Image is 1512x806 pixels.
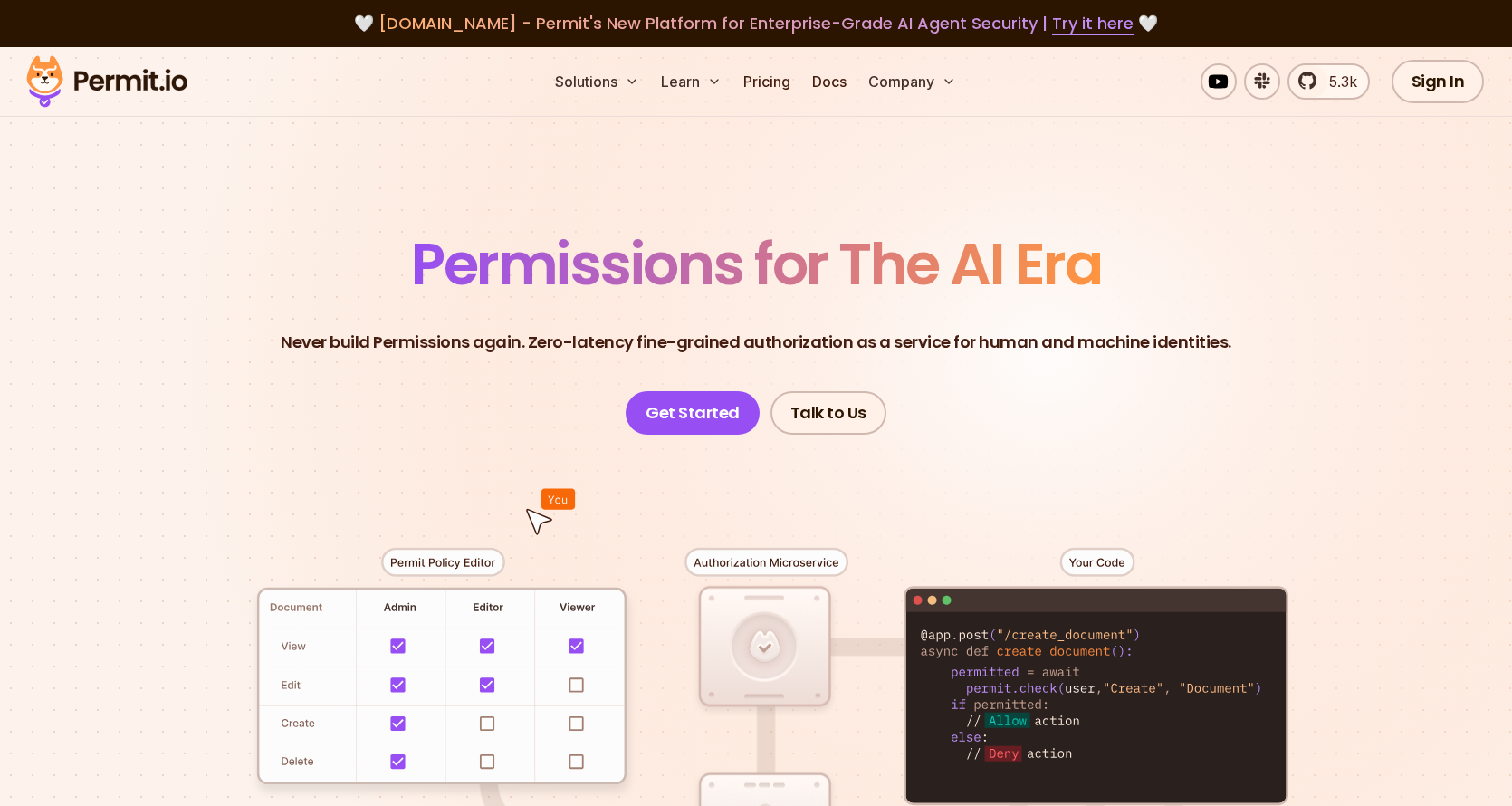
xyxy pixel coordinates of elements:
[805,63,854,100] a: Docs
[861,63,963,100] button: Company
[1052,12,1134,35] a: Try it here
[18,51,196,112] img: Permit logo
[770,391,886,435] a: Talk to Us
[378,12,1134,34] span: [DOMAIN_NAME] - Permit's New Platform for Enterprise-Grade AI Agent Security |
[654,63,729,100] button: Learn
[281,330,1231,355] p: Never build Permissions again. Zero-latency fine-grained authorization as a service for human and...
[1287,63,1370,100] a: 5.3k
[548,63,646,100] button: Solutions
[1318,71,1357,92] span: 5.3k
[736,63,798,100] a: Pricing
[411,224,1101,304] span: Permissions for The AI Era
[43,11,1469,36] div: 🤍 🤍
[626,391,760,435] a: Get Started
[1392,60,1485,103] a: Sign In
